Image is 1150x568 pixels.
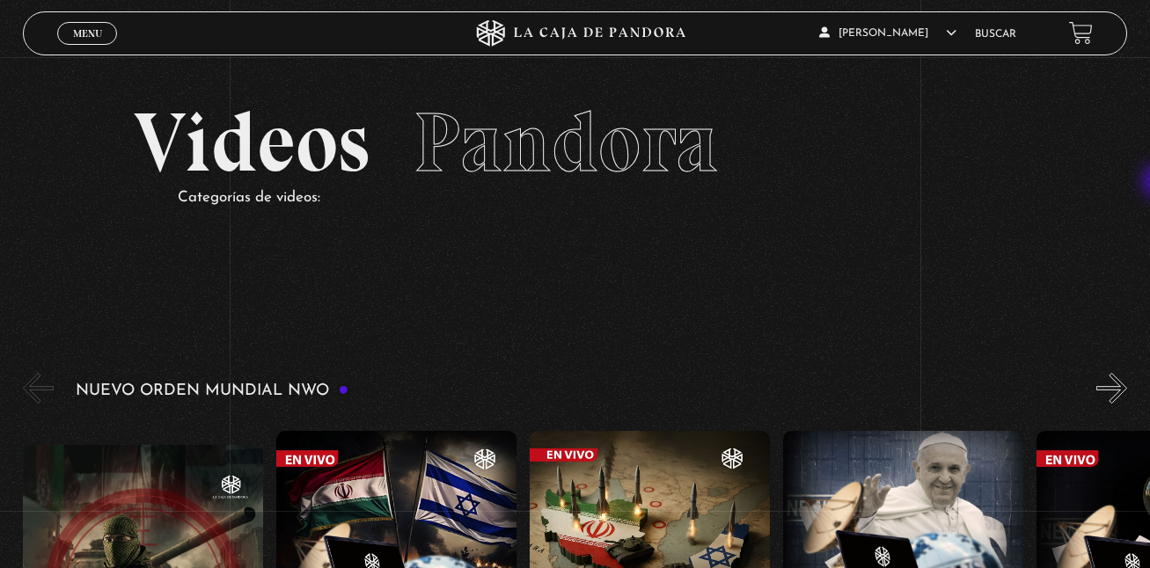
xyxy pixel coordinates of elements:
p: Categorías de videos: [178,185,1017,212]
span: Menu [73,28,102,39]
h2: Videos [134,101,1017,185]
h3: Nuevo Orden Mundial NWO [76,382,348,399]
span: [PERSON_NAME] [819,28,956,39]
span: Pandora [414,92,718,193]
a: View your shopping cart [1069,21,1093,45]
button: Next [1096,373,1127,404]
a: Buscar [975,29,1016,40]
button: Previous [23,373,54,404]
span: Cerrar [67,43,108,55]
